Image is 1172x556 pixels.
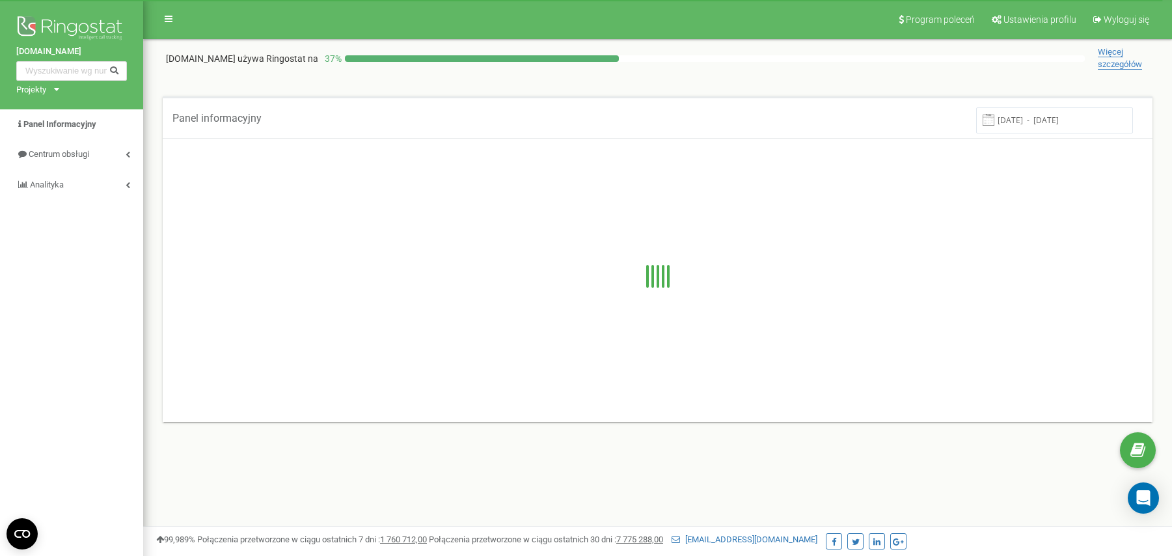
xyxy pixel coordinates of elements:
span: Program poleceń [906,14,975,25]
u: 7 775 288,00 [616,535,663,544]
span: Analityka [30,180,64,189]
span: Ustawienia profilu [1003,14,1076,25]
span: 99,989% [156,535,195,544]
span: Połączenia przetworzone w ciągu ostatnich 7 dni : [197,535,427,544]
input: Wyszukiwanie wg numeru [16,61,127,81]
span: Panel Informacyjny [23,119,96,129]
img: Ringostat logo [16,13,127,46]
p: [DOMAIN_NAME] [166,52,318,65]
span: Połączenia przetworzone w ciągu ostatnich 30 dni : [429,535,663,544]
a: [EMAIL_ADDRESS][DOMAIN_NAME] [672,535,817,544]
div: Projekty [16,84,46,96]
span: Centrum obsługi [29,149,89,159]
span: używa Ringostat na [238,53,318,64]
span: Panel informacyjny [172,112,262,124]
p: 37 % [318,52,345,65]
u: 1 760 712,00 [380,535,427,544]
span: Wyloguj się [1104,14,1149,25]
button: Open CMP widget [7,518,38,549]
div: Open Intercom Messenger [1128,482,1159,514]
a: [DOMAIN_NAME] [16,46,127,58]
span: Więcej szczegółów [1098,47,1142,70]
